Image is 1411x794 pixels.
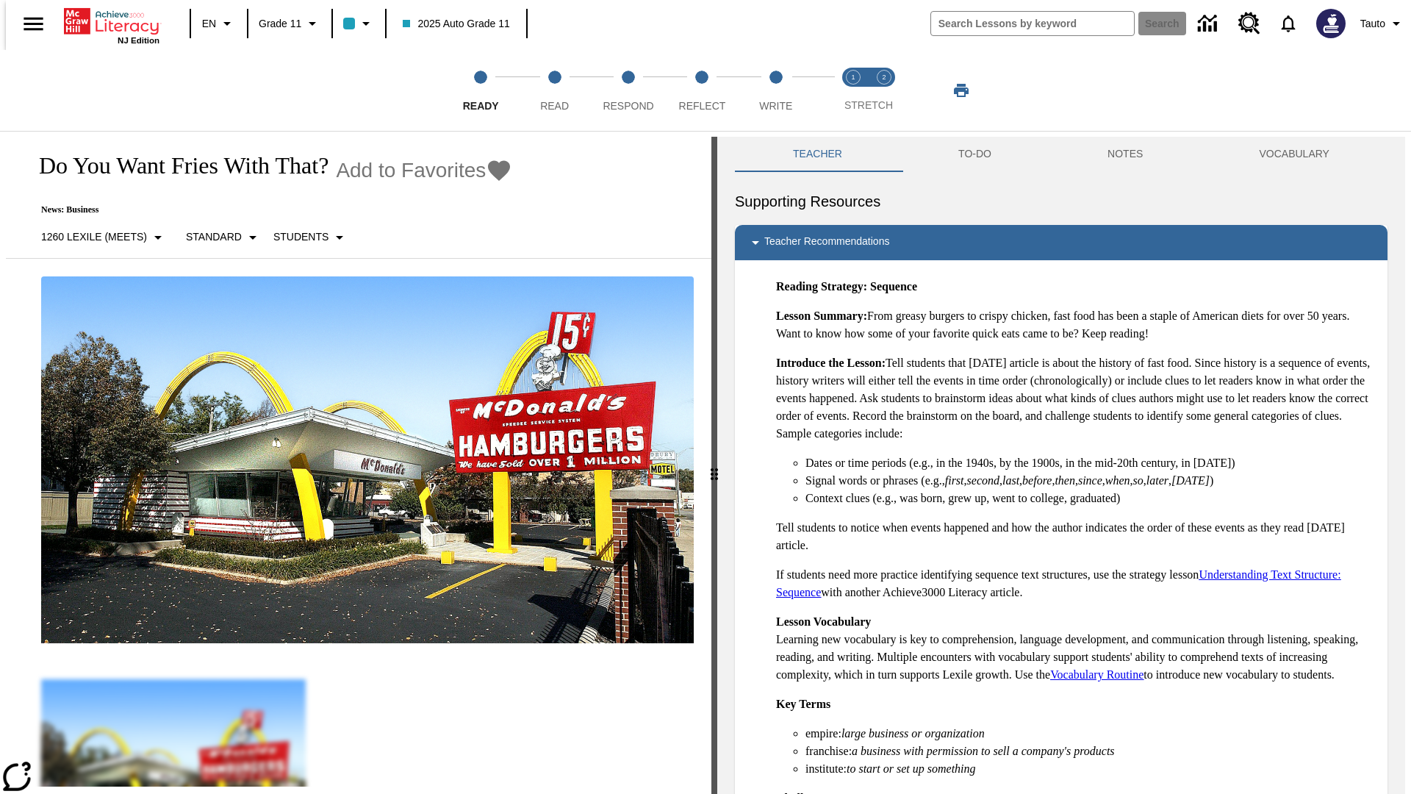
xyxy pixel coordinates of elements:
li: institute: [805,760,1376,778]
button: Class color is light blue. Change class color [337,10,381,37]
strong: Key Terms [776,698,830,710]
img: One of the first McDonald's stores, with the iconic red sign and golden arches. [41,276,694,644]
p: 1260 Lexile (Meets) [41,229,147,245]
span: Add to Favorites [336,159,486,182]
span: NJ Edition [118,36,159,45]
button: Stretch Read step 1 of 2 [832,50,875,131]
text: 1 [851,74,855,81]
span: Grade 11 [259,16,301,32]
button: Profile/Settings [1354,10,1411,37]
button: Open side menu [12,2,55,46]
span: Read [540,100,569,112]
em: later [1146,474,1168,487]
button: Grade: Grade 11, Select a grade [253,10,327,37]
em: to start or set up something [847,762,976,775]
h1: Do You Want Fries With That? [24,152,328,179]
img: Avatar [1316,9,1346,38]
button: Add to Favorites - Do You Want Fries With That? [336,157,512,183]
em: [DATE] [1171,474,1210,487]
strong: Reading Strategy: [776,280,867,293]
button: Language: EN, Select a language [195,10,243,37]
button: Scaffolds, Standard [180,224,268,251]
p: If students need more practice identifying sequence text structures, use the strategy lesson with... [776,566,1376,601]
p: Standard [186,229,242,245]
p: Learning new vocabulary is key to comprehension, language development, and communication through ... [776,613,1376,684]
li: Dates or time periods (e.g., in the 1940s, by the 1900s, in the mid-20th century, in [DATE]) [805,454,1376,472]
span: Write [759,100,792,112]
text: 2 [882,74,886,81]
button: Select Student [268,224,354,251]
li: franchise: [805,743,1376,760]
button: TO-DO [900,137,1049,172]
div: reading [6,137,711,787]
input: search field [931,12,1134,35]
button: Teacher [735,137,900,172]
span: 2025 Auto Grade 11 [403,16,509,32]
button: Stretch Respond step 2 of 2 [863,50,905,131]
div: activity [717,137,1405,794]
div: Press Enter or Spacebar and then press right and left arrow keys to move the slider [711,137,717,794]
button: Select a new avatar [1307,4,1354,43]
p: Students [273,229,328,245]
p: Teacher Recommendations [764,234,889,251]
em: last [1002,474,1019,487]
span: EN [202,16,216,32]
li: empire: [805,725,1376,743]
p: From greasy burgers to crispy chicken, fast food has been a staple of American diets for over 50 ... [776,307,1376,343]
a: Vocabulary Routine [1050,668,1143,681]
strong: Lesson Summary: [776,310,867,322]
strong: Sequence [870,280,917,293]
em: when [1105,474,1130,487]
em: large business or organization [841,727,985,740]
em: then [1055,474,1075,487]
p: Tell students to notice when events happened and how the author indicates the order of these even... [776,519,1376,554]
a: Understanding Text Structure: Sequence [776,568,1341,598]
span: Reflect [679,100,726,112]
em: so [1133,474,1143,487]
span: STRETCH [844,99,893,111]
p: Tell students that [DATE] article is about the history of fast food. Since history is a sequence ... [776,354,1376,443]
em: first [945,474,964,487]
span: Respond [603,100,653,112]
em: since [1078,474,1102,487]
li: Signal words or phrases (e.g., , , , , , , , , , ) [805,472,1376,490]
em: a business with permission to sell a company's products [852,745,1115,757]
button: Respond step 3 of 5 [586,50,671,131]
div: Teacher Recommendations [735,225,1387,260]
em: second [967,474,999,487]
h6: Supporting Resources [735,190,1387,213]
a: Notifications [1269,4,1307,43]
div: Instructional Panel Tabs [735,137,1387,172]
a: Resource Center, Will open in new tab [1229,4,1269,43]
span: Tauto [1360,16,1385,32]
strong: Introduce the Lesson: [776,357,886,369]
button: NOTES [1049,137,1201,172]
button: Ready step 1 of 5 [438,50,523,131]
button: Read step 2 of 5 [511,50,597,131]
button: VOCABULARY [1201,137,1387,172]
p: News: Business [24,204,512,215]
button: Write step 5 of 5 [733,50,819,131]
button: Print [938,77,985,104]
button: Select Lexile, 1260 Lexile (Meets) [35,224,173,251]
strong: Lesson Vocabulary [776,615,871,628]
a: Data Center [1189,4,1229,44]
button: Reflect step 4 of 5 [659,50,744,131]
div: Home [64,5,159,45]
em: before [1022,474,1052,487]
span: Ready [463,100,499,112]
li: Context clues (e.g., was born, grew up, went to college, graduated) [805,490,1376,507]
